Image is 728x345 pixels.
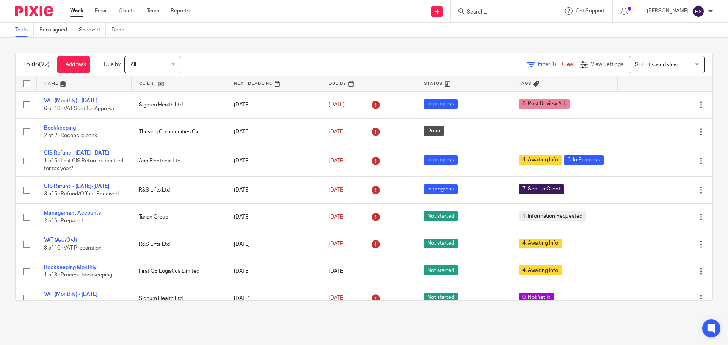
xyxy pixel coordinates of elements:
[329,129,345,134] span: [DATE]
[79,23,106,37] a: Snoozed
[519,99,570,109] span: 6. Post Review Adj
[550,62,556,67] span: (1)
[131,231,226,258] td: R&S Lifts Ltd
[226,285,321,312] td: [DATE]
[226,204,321,231] td: [DATE]
[44,158,123,172] span: 1 of 5 · Last CIS Return submitted for tax year?
[104,61,121,68] p: Due by
[226,176,321,203] td: [DATE]
[70,7,83,15] a: Work
[635,62,678,67] span: Select saved view
[15,6,53,16] img: Pixie
[44,191,119,197] span: 3 of 5 · Refund/Offset Received
[44,184,109,189] a: CIS Refund - [DATE]-[DATE]
[424,211,458,221] span: Not started
[519,155,562,165] span: 4. Awaiting Info
[647,7,689,15] p: [PERSON_NAME]
[44,245,102,251] span: 3 of 10 · VAT Preparation
[329,242,345,247] span: [DATE]
[44,125,76,131] a: Bookkeeping
[131,118,226,145] td: Thriving Communities Cic
[519,265,562,275] span: 4. Awaiting Info
[44,272,112,278] span: 1 of 3 · Process bookkeeping
[329,269,345,274] span: [DATE]
[329,214,345,220] span: [DATE]
[226,231,321,258] td: [DATE]
[591,62,623,67] span: View Settings
[226,145,321,176] td: [DATE]
[424,239,458,248] span: Not started
[131,204,226,231] td: Tarian Group
[44,219,83,224] span: 2 of 6 · Prepared
[57,56,90,73] a: + Add task
[131,91,226,118] td: Signum Health Ltd
[519,184,564,194] span: 7. Sent to Client
[44,98,97,103] a: VAT (Monthly) - [DATE]
[131,285,226,312] td: Signum Health Ltd
[226,91,321,118] td: [DATE]
[576,8,605,14] span: Get Support
[44,106,115,111] span: 6 of 10 · VAT Sent for Approval
[95,7,107,15] a: Email
[147,7,159,15] a: Team
[519,211,586,221] span: 1. Information Requested
[692,5,704,17] img: svg%3E
[424,155,458,165] span: In progress
[226,258,321,285] td: [DATE]
[39,61,50,67] span: (22)
[329,102,345,108] span: [DATE]
[39,23,73,37] a: Reassigned
[519,293,554,302] span: 0. Not Yet In
[466,9,534,16] input: Search
[424,265,458,275] span: Not started
[119,7,135,15] a: Clients
[44,150,109,156] a: CIS Refund - [DATE]-[DATE]
[424,184,458,194] span: In progress
[424,99,458,109] span: In progress
[44,211,101,216] a: Management Accounts
[171,7,190,15] a: Reports
[44,292,97,297] a: VAT (Monthly) - [DATE]
[329,296,345,301] span: [DATE]
[44,265,97,270] a: Bookkeeping Monthly
[424,126,444,136] span: Done
[226,118,321,145] td: [DATE]
[562,62,574,67] a: Clear
[564,155,604,165] span: 3. In Progress
[44,237,77,243] a: VAT (A/J/O/J)
[519,239,562,248] span: 4. Awaiting Info
[519,128,610,136] div: ---
[131,176,226,203] td: R&S Lifts Ltd
[23,61,50,69] h1: To do
[424,293,458,302] span: Not started
[329,187,345,193] span: [DATE]
[44,300,91,305] span: 0 of 10 · Email client
[130,62,136,67] span: All
[44,133,97,138] span: 2 of 2 · Reconcile bank
[329,158,345,164] span: [DATE]
[131,258,226,285] td: First GB Logistics Limited
[111,23,130,37] a: Done
[15,23,34,37] a: To do
[131,145,226,176] td: App Electrical Ltd
[519,81,532,86] span: Tags
[538,62,562,67] span: Filter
